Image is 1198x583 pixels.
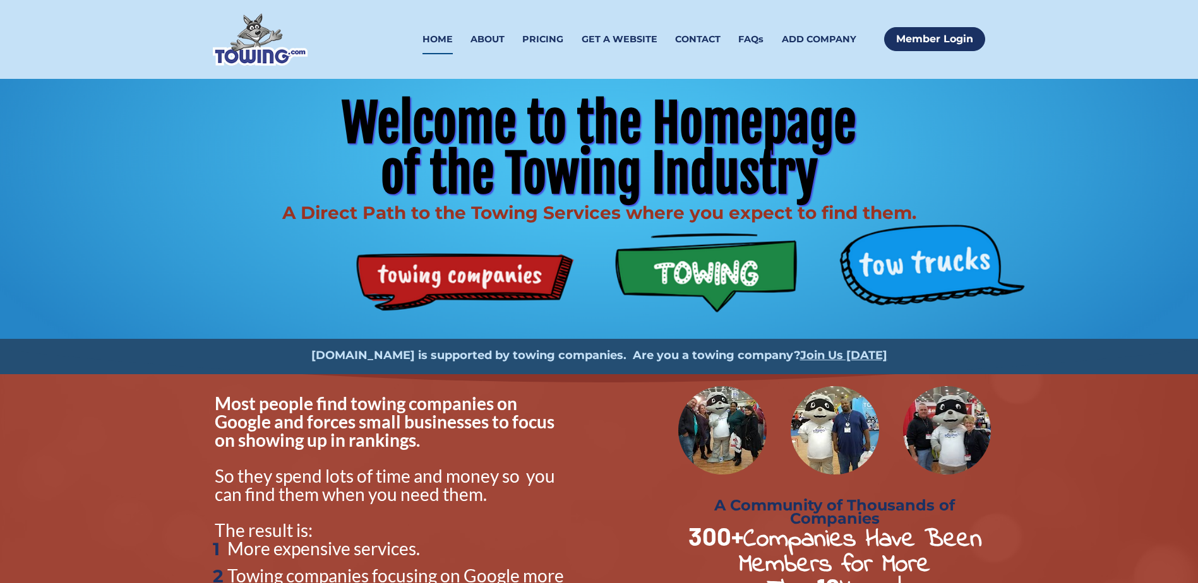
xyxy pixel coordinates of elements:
[738,25,764,54] a: FAQs
[213,13,308,66] img: Towing.com Logo
[688,521,743,551] strong: 300+
[282,202,916,223] span: A Direct Path to the Towing Services where you expect to find them.
[743,521,981,558] strong: Companies Have Been
[215,392,558,450] span: Most people find towing companies on Google and forces small businesses to focus on showing up in...
[311,348,800,362] strong: [DOMAIN_NAME] is supported by towing companies. Are you a towing company?
[470,25,505,54] a: ABOUT
[381,142,818,206] span: of the Towing Industry
[884,27,985,51] a: Member Login
[215,465,558,505] span: So they spend lots of time and money so you can find them when you need them.
[227,538,420,559] span: More expensive services.
[215,519,313,541] span: The result is:
[522,25,563,54] a: PRICING
[800,348,887,362] a: Join Us [DATE]
[342,91,856,155] span: Welcome to the Homepage
[714,496,959,527] strong: A Community of Thousands of Companies
[675,25,721,54] a: CONTACT
[782,25,856,54] a: ADD COMPANY
[422,25,453,54] a: HOME
[582,25,657,54] a: GET A WEBSITE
